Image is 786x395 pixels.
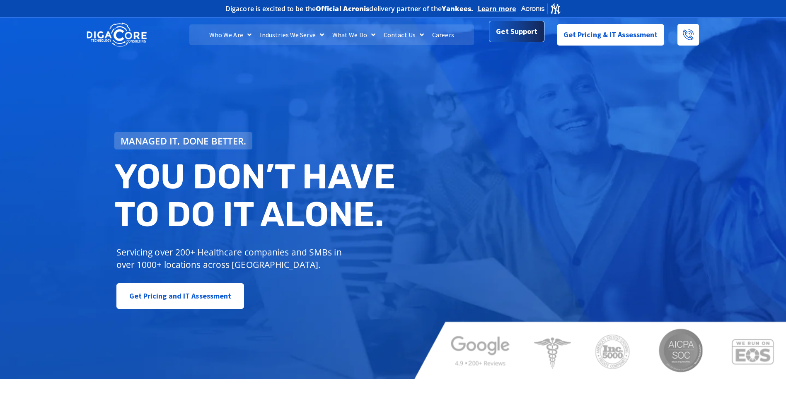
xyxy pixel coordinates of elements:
span: Get Pricing and IT Assessment [129,288,232,304]
a: Contact Us [380,24,428,45]
a: Get Pricing and IT Assessment [116,283,244,309]
p: Servicing over 200+ Healthcare companies and SMBs in over 1000+ locations across [GEOGRAPHIC_DATA]. [116,246,348,271]
a: Who We Are [205,24,256,45]
a: Learn more [478,5,516,13]
a: Careers [428,24,458,45]
h2: You don’t have to do IT alone. [114,158,399,234]
b: Official Acronis [316,4,370,13]
a: Get Pricing & IT Assessment [557,24,665,46]
span: Managed IT, done better. [121,136,247,145]
a: Get Support [489,21,544,42]
span: Get Support [496,23,537,40]
b: Yankees. [442,4,474,13]
nav: Menu [189,24,474,45]
a: What We Do [328,24,380,45]
a: Managed IT, done better. [114,132,253,149]
h2: Digacore is excited to be the delivery partner of the [225,5,474,12]
span: Get Pricing & IT Assessment [564,26,658,43]
img: DigaCore Technology Consulting [87,22,147,48]
img: Acronis [520,2,561,14]
a: Industries We Serve [256,24,328,45]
